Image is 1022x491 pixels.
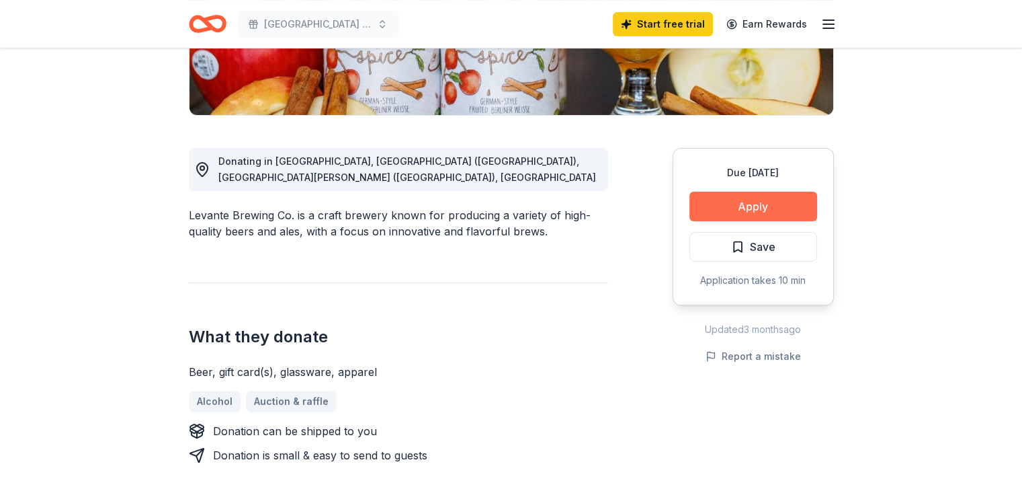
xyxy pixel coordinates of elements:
[689,272,817,289] div: Application takes 10 min
[218,155,596,183] span: Donating in [GEOGRAPHIC_DATA], [GEOGRAPHIC_DATA] ([GEOGRAPHIC_DATA]), [GEOGRAPHIC_DATA][PERSON_NA...
[213,447,427,463] div: Donation is small & easy to send to guests
[689,165,817,181] div: Due [DATE]
[689,232,817,262] button: Save
[189,207,608,239] div: Levante Brewing Co. is a craft brewery known for producing a variety of high-quality beers and al...
[189,391,241,412] a: Alcohol
[189,364,608,380] div: Beer, gift card(s), glassware, apparel
[189,8,226,40] a: Home
[673,322,834,338] div: Updated 3 months ago
[689,192,817,221] button: Apply
[237,11,398,38] button: [GEOGRAPHIC_DATA] [GEOGRAPHIC_DATA]
[706,348,801,365] button: Report a mistake
[246,391,337,412] a: Auction & raffle
[264,16,372,32] span: [GEOGRAPHIC_DATA] [GEOGRAPHIC_DATA]
[613,12,713,36] a: Start free trial
[718,12,815,36] a: Earn Rewards
[750,238,775,256] span: Save
[189,326,608,348] h2: What they donate
[213,423,377,439] div: Donation can be shipped to you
